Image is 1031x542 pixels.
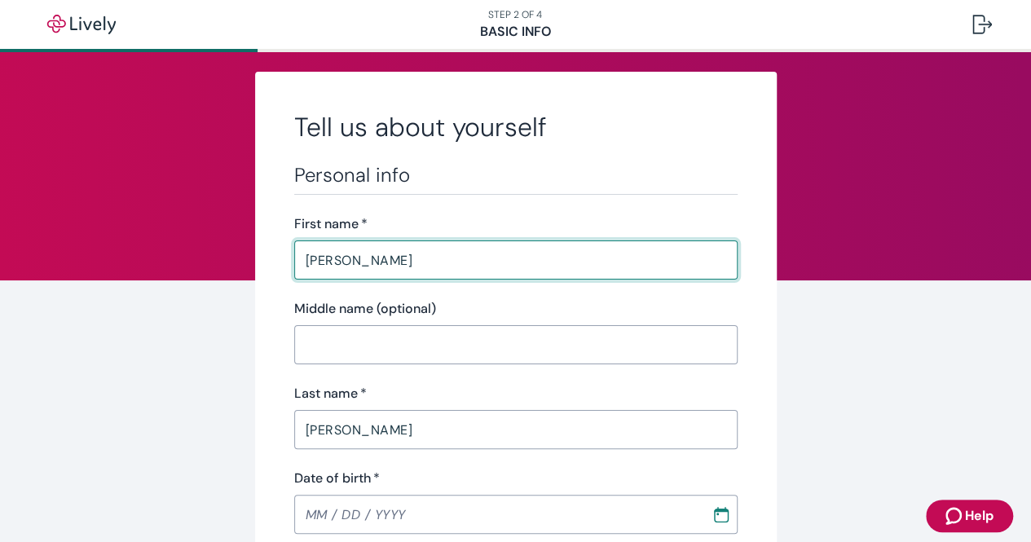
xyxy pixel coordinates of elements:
img: Lively [36,15,127,34]
button: Log out [959,5,1005,44]
svg: Zendesk support icon [945,506,965,526]
label: Last name [294,384,367,403]
span: Help [965,506,994,526]
label: First name [294,214,368,234]
h2: Tell us about yourself [294,111,738,143]
input: MM / DD / YYYY [294,498,700,531]
button: Zendesk support iconHelp [926,500,1013,532]
h3: Personal info [294,163,738,187]
label: Date of birth [294,469,380,488]
svg: Calendar [713,506,729,522]
label: Middle name (optional) [294,299,436,319]
button: Choose date [707,500,736,529]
